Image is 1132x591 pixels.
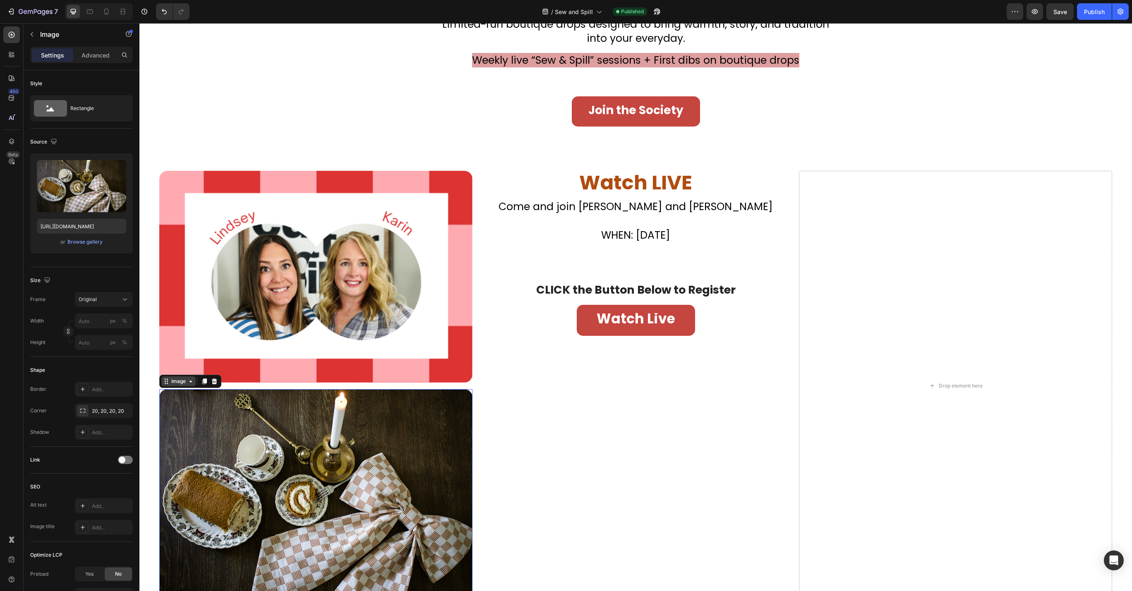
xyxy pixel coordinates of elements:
[449,79,544,95] strong: Join the Society
[30,317,44,325] label: Width
[457,286,536,305] strong: Watch Live
[92,524,131,531] div: Add...
[551,7,553,16] span: /
[110,339,116,346] div: px
[30,136,59,148] div: Source
[20,148,333,359] img: gempages_554562653624730858-72badbce-3596-4d7a-96d2-dc8e4ea4c857.png
[79,296,97,303] span: Original
[30,428,49,436] div: Shadow
[359,176,633,191] span: Come and join [PERSON_NAME] and [PERSON_NAME]
[122,317,127,325] div: %
[40,29,110,39] p: Image
[621,8,644,15] span: Published
[799,359,843,366] div: Drop element here
[30,275,52,286] div: Size
[37,219,126,234] input: https://example.com/image.jpg
[120,337,130,347] button: px
[555,7,593,16] span: Sew and Spill
[30,570,48,578] div: Preload
[85,570,94,578] span: Yes
[30,385,46,393] div: Border
[30,366,45,374] div: Shape
[432,73,561,103] a: Join the Society
[156,3,189,20] div: Undo/Redo
[1046,3,1074,20] button: Save
[20,366,333,578] img: gempages_554562653624730858-8b0ab289-e53a-4303-9c60-e658fedc4f86.png
[440,146,553,173] span: Watch LIVE
[30,523,55,530] div: Image title
[108,337,118,347] button: %
[108,316,118,326] button: %
[437,282,556,313] a: Watch Live
[30,501,47,509] div: Alt text
[3,3,62,20] button: 7
[30,483,40,491] div: SEO
[75,335,133,350] input: px%
[110,317,116,325] div: px
[92,386,131,393] div: Add...
[30,296,46,303] label: Frame
[6,151,20,158] div: Beta
[92,407,131,415] div: 20, 20, 20, 20
[30,354,48,362] div: Image
[347,258,646,275] p: CLICK the Button Below to Register
[30,339,46,346] label: Height
[30,80,42,87] div: Style
[30,456,40,464] div: Link
[75,292,133,307] button: Original
[1053,8,1067,15] span: Save
[82,51,110,60] p: Advanced
[8,88,20,95] div: 450
[54,7,58,17] p: 7
[30,407,47,414] div: Corner
[115,570,122,578] span: No
[75,313,133,328] input: px%
[1084,7,1105,16] div: Publish
[333,30,660,44] span: Weekly live “Sew & Spill” sessions + First dibs on boutique drops
[67,238,103,246] button: Browse gallery
[1104,550,1124,570] div: Open Intercom Messenger
[60,237,65,247] span: or
[120,316,130,326] button: px
[122,339,127,346] div: %
[70,99,121,118] div: Rectangle
[462,205,531,219] span: WHEN: [DATE]
[92,502,131,510] div: Add...
[1077,3,1112,20] button: Publish
[30,551,62,559] div: Optimize LCP
[139,23,1132,591] iframe: Design area
[41,51,64,60] p: Settings
[37,160,126,212] img: preview-image
[92,429,131,436] div: Add...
